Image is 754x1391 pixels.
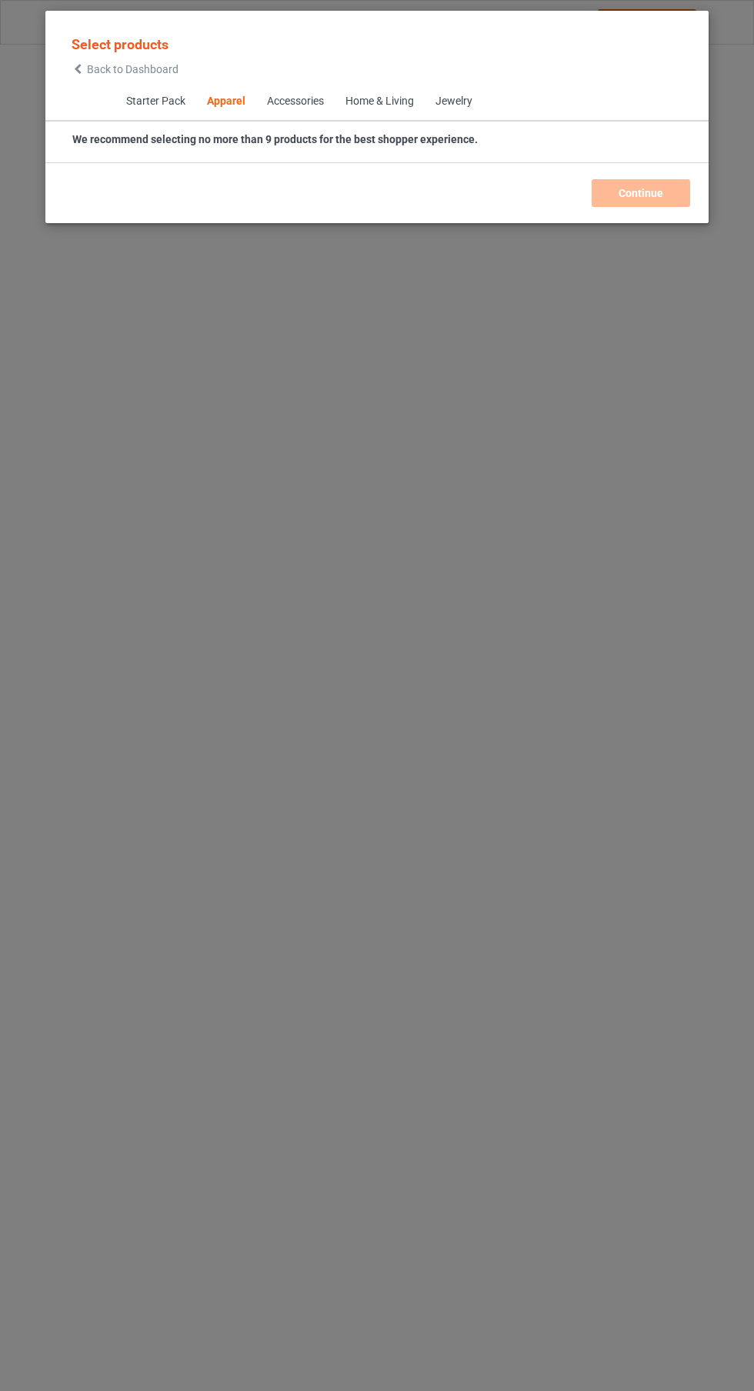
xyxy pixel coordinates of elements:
[72,36,168,52] span: Select products
[72,133,478,145] strong: We recommend selecting no more than 9 products for the best shopper experience.
[115,83,195,120] span: Starter Pack
[87,63,178,75] span: Back to Dashboard
[345,94,413,109] div: Home & Living
[266,94,323,109] div: Accessories
[206,94,245,109] div: Apparel
[435,94,472,109] div: Jewelry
